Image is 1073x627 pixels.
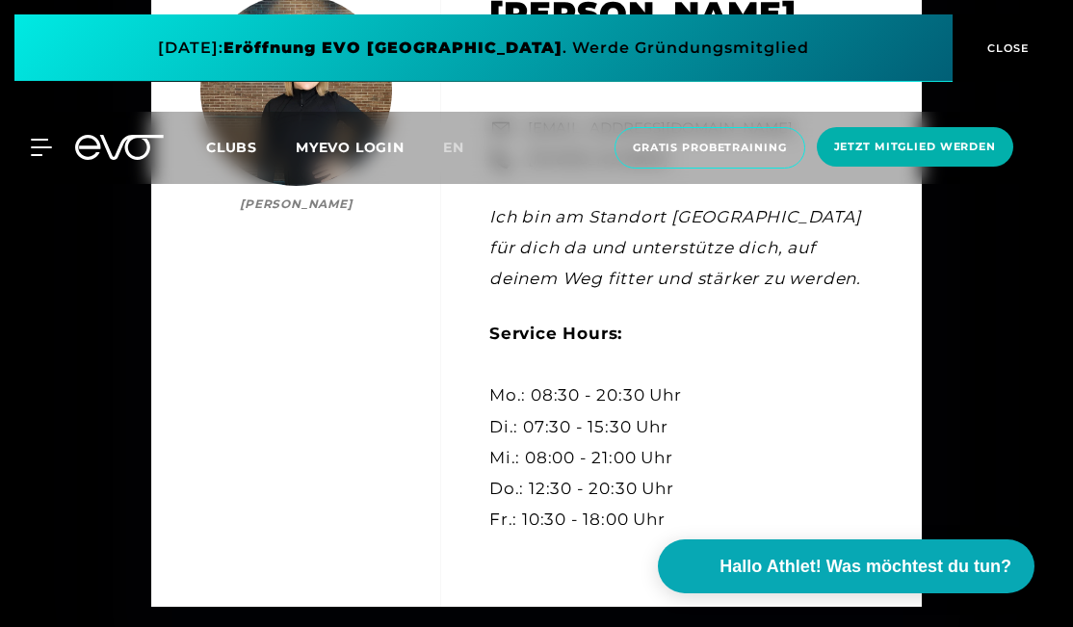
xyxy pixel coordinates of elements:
a: MYEVO LOGIN [296,139,405,156]
a: Jetzt Mitglied werden [811,127,1019,169]
span: Hallo Athlet! Was möchtest du tun? [720,554,1011,580]
a: en [443,137,487,159]
a: Clubs [206,138,296,156]
span: Clubs [206,139,257,156]
span: en [443,139,464,156]
span: Gratis Probetraining [633,140,787,156]
span: Jetzt Mitglied werden [834,139,996,155]
button: Hallo Athlet! Was möchtest du tun? [658,539,1034,593]
button: CLOSE [953,14,1059,82]
span: CLOSE [982,39,1030,57]
a: Gratis Probetraining [609,127,811,169]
